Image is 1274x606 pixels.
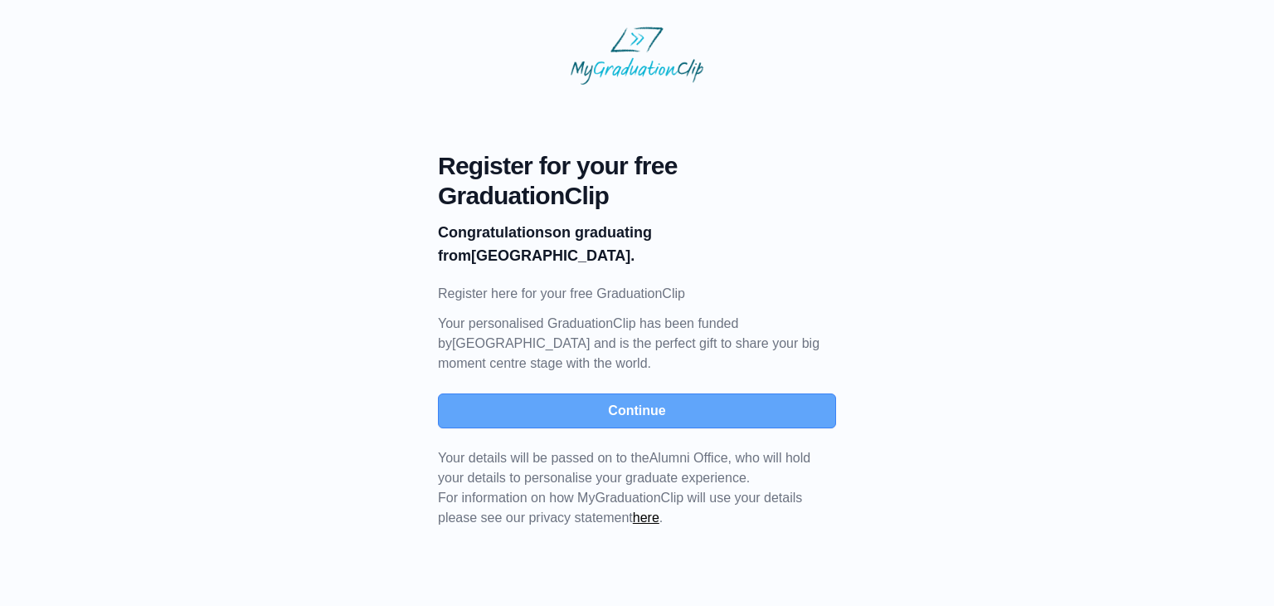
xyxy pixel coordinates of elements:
button: Continue [438,393,836,428]
p: Your personalised GraduationClip has been funded by [GEOGRAPHIC_DATA] and is the perfect gift to ... [438,314,836,374]
span: GraduationClip [438,181,836,211]
b: Congratulations [438,224,552,241]
span: Your details will be passed on to the , who will hold your details to personalise your graduate e... [438,451,810,485]
span: Register for your free [438,151,836,181]
span: For information on how MyGraduationClip will use your details please see our privacy statement . [438,451,810,525]
a: here [633,511,659,525]
span: Alumni Office [649,451,728,465]
p: Register here for your free GraduationClip [438,284,836,304]
p: on graduating from [GEOGRAPHIC_DATA]. [438,221,836,267]
img: MyGraduationClip [571,27,703,85]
